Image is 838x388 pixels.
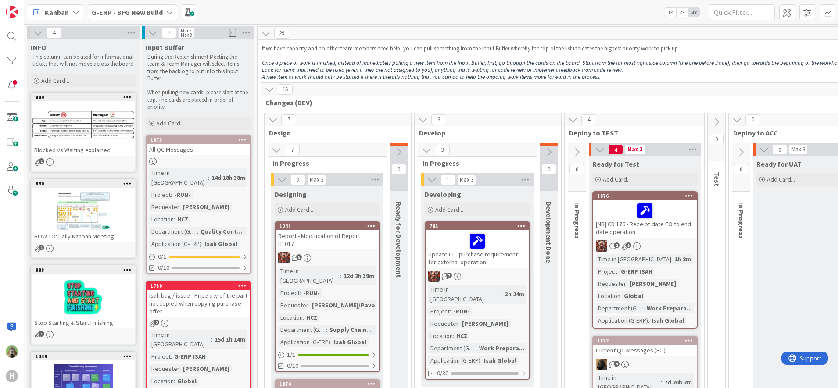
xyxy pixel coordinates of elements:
[36,353,135,360] div: 1339
[676,8,688,17] span: 2x
[592,191,698,329] a: 1876[NB] CD 176 - Receipt date EO to end date operationJKTime in [GEOGRAPHIC_DATA]:1h 8mProject:G...
[713,172,721,186] span: Test
[734,164,748,174] span: 0
[428,271,440,282] img: JK
[460,178,473,182] div: Max 3
[262,73,601,81] em: A new item of work should only be started if there is literally nothing that you can do to help t...
[208,173,209,182] span: :
[285,145,300,155] span: 7
[688,8,700,17] span: 3x
[428,331,453,341] div: Location
[791,147,805,152] div: Max 3
[146,43,184,52] span: Input Buffer
[32,317,135,328] div: Stop Starting & Start Finishing
[440,174,455,185] span: 1
[596,291,620,301] div: Location
[431,114,446,125] span: 3
[626,279,627,288] span: :
[454,331,469,341] div: HCZ
[6,370,18,382] div: H
[276,222,379,230] div: 1241
[303,313,304,322] span: :
[437,369,448,378] span: 0/30
[45,7,69,18] span: Kanban
[171,352,172,361] span: :
[275,190,307,199] span: Designing
[756,160,802,168] span: Ready for UAT
[174,376,175,386] span: :
[301,288,322,298] div: -RUN-
[276,349,379,360] div: 1/1
[608,144,623,155] span: 4
[212,335,247,344] div: 15d 1h 14m
[147,290,250,317] div: Isah bug / issue - Price qty of the part not copied when copying purchase offer
[39,245,44,250] span: 1
[158,252,166,261] span: 0 / 1
[149,202,179,212] div: Requester
[709,4,775,20] input: Quick Filter...
[276,222,379,249] div: 1241Report - Modification of Report H1017
[47,28,61,38] span: 4
[300,288,301,298] span: :
[596,303,643,313] div: Department (G-ERP)
[627,147,643,152] div: Max 3
[709,134,724,144] span: 0
[503,289,526,299] div: 3h 24m
[596,240,607,252] img: JK
[32,180,135,242] div: 890HOW TO: Daily Kanban Meeting
[32,352,135,360] div: 1339
[149,227,197,236] div: Department (G-ERP)
[147,136,250,155] div: 1875All QC Messages
[36,267,135,273] div: 888
[149,214,174,224] div: Location
[262,66,623,74] em: Look for items that need to be fixed (even if they are not assigned to you), anything that’s wait...
[287,361,298,370] span: 0/10
[32,180,135,188] div: 890
[596,279,626,288] div: Requester
[425,190,461,199] span: Developing
[32,266,135,274] div: 888
[147,251,250,262] div: 0/1
[428,306,450,316] div: Project
[593,337,697,356] div: 1872Current QC Messages (EO)
[458,319,460,328] span: :
[614,242,620,248] span: 2
[664,8,676,17] span: 1x
[597,338,697,344] div: 1872
[278,325,326,335] div: Department (G-ERP)
[172,190,193,199] div: -RUN-
[175,214,190,224] div: HCZ
[643,303,645,313] span: :
[767,175,795,183] span: Add Card...
[428,319,458,328] div: Requester
[648,316,649,325] span: :
[158,263,169,272] span: 0/10
[593,240,697,252] div: JK
[149,239,201,249] div: Application (G-ERP)
[269,128,400,137] span: Design
[39,158,44,164] span: 1
[596,359,607,370] img: ND
[31,43,46,52] span: INFO
[149,190,171,199] div: Project
[31,93,136,172] a: 889Blocked vs Waiting explained
[181,364,232,374] div: [PERSON_NAME]
[451,306,472,316] div: -RUN-
[274,28,289,39] span: 29
[149,364,179,374] div: Requester
[310,300,384,310] div: [PERSON_NAME]/Pavol...
[287,350,295,360] span: 1 / 1
[179,202,181,212] span: :
[662,377,694,387] div: 7d 20h 2m
[645,303,694,313] div: Work Prepara...
[147,53,249,82] p: During the Replenishment Meeting the team & Team Manager will select items from the backlog to pu...
[181,33,192,37] div: Max 8
[593,359,697,370] div: ND
[428,343,476,353] div: Department (G-ERP)
[181,28,191,33] div: Min 5
[327,325,374,335] div: Supply Chain...
[276,230,379,249] div: Report - Modification of Report H1017
[36,181,135,187] div: 890
[150,137,250,143] div: 1875
[581,114,596,125] span: 4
